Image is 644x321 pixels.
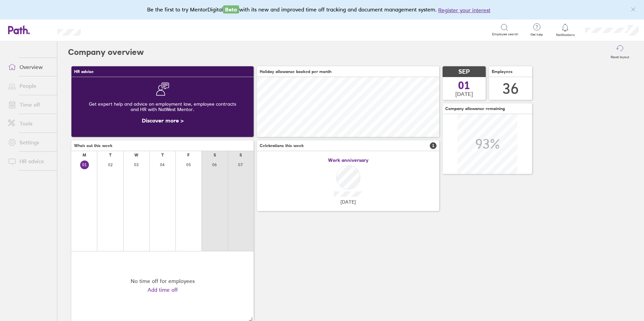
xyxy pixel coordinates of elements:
span: Employees [492,69,513,74]
a: Add time off [148,287,178,293]
div: Get expert help and advice on employment law, employee contracts and HR with NatWest Mentor. [77,96,248,117]
div: No time off for employees [131,278,195,284]
span: Beta [223,5,239,13]
span: Notifications [554,33,576,37]
button: Reset layout [607,41,633,63]
a: Discover more > [142,117,184,124]
a: Tools [3,117,57,130]
a: Time off [3,98,57,111]
a: Overview [3,60,57,74]
div: T [161,153,164,157]
a: People [3,79,57,93]
a: Settings [3,136,57,149]
div: Search [99,27,116,33]
span: [DATE] [455,91,473,97]
a: HR advice [3,154,57,168]
div: F [187,153,190,157]
span: Work anniversary [328,157,368,163]
span: 1 [430,142,437,149]
span: Get help [526,33,548,37]
span: 01 [458,80,470,91]
div: 36 [503,80,519,97]
button: Register your interest [438,6,490,14]
div: Be the first to try MentorDigital with its new and improved time off tracking and document manage... [147,5,497,14]
span: HR advice [74,69,94,74]
span: [DATE] [341,199,356,205]
span: SEP [458,68,470,75]
div: M [83,153,86,157]
div: S [214,153,216,157]
span: Company allowance remaining [445,106,505,111]
span: Who's out this week [74,143,112,148]
h2: Company overview [68,41,144,63]
div: T [109,153,111,157]
span: Employee search [492,32,518,36]
div: W [134,153,138,157]
div: S [239,153,242,157]
span: Holiday allowance booked per month [260,69,331,74]
a: Notifications [554,23,576,37]
span: Celebrations this week [260,143,304,148]
label: Reset layout [607,53,633,59]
